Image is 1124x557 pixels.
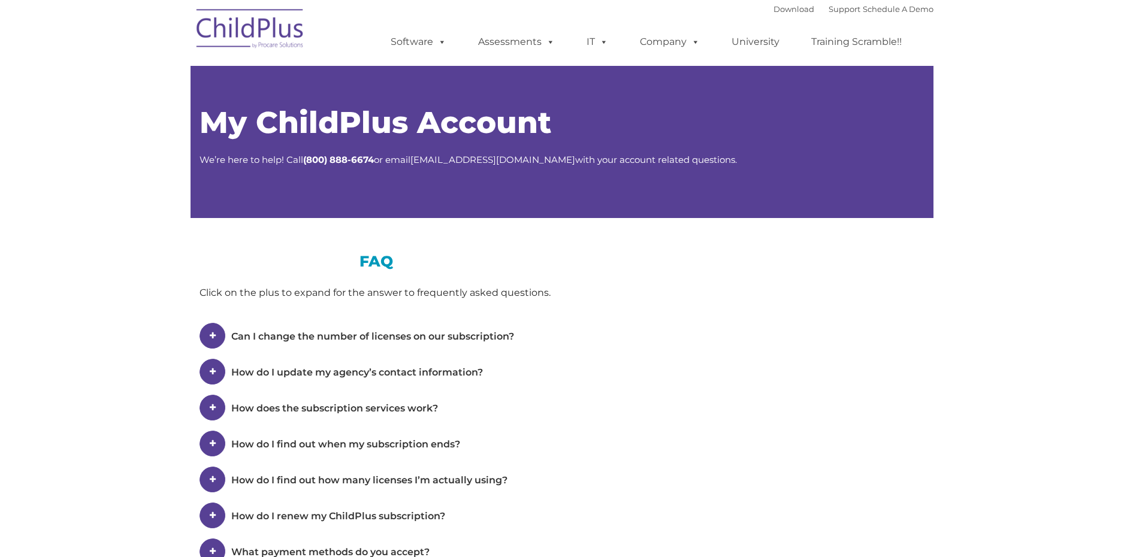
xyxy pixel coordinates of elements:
font: | [773,4,933,14]
span: Can I change the number of licenses on our subscription? [231,331,514,342]
a: Download [773,4,814,14]
a: [EMAIL_ADDRESS][DOMAIN_NAME] [410,154,575,165]
div: Click on the plus to expand for the answer to frequently asked questions. [200,284,553,302]
a: Software [379,30,458,54]
a: Schedule A Demo [863,4,933,14]
span: My ChildPlus Account [200,104,551,141]
strong: 800) 888-6674 [306,154,374,165]
span: How do I update my agency’s contact information? [231,367,483,378]
a: IT [575,30,620,54]
span: How do I find out when my subscription ends? [231,438,460,450]
h3: FAQ [200,254,553,269]
span: How does the subscription services work? [231,402,438,414]
span: How do I find out how many licenses I’m actually using? [231,474,507,486]
strong: ( [303,154,306,165]
a: Training Scramble!! [799,30,914,54]
a: Company [628,30,712,54]
a: Support [829,4,860,14]
span: We’re here to help! Call or email with your account related questions. [200,154,737,165]
img: ChildPlus by Procare Solutions [191,1,310,60]
a: Assessments [466,30,567,54]
span: How do I renew my ChildPlus subscription? [231,510,445,522]
a: University [720,30,791,54]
